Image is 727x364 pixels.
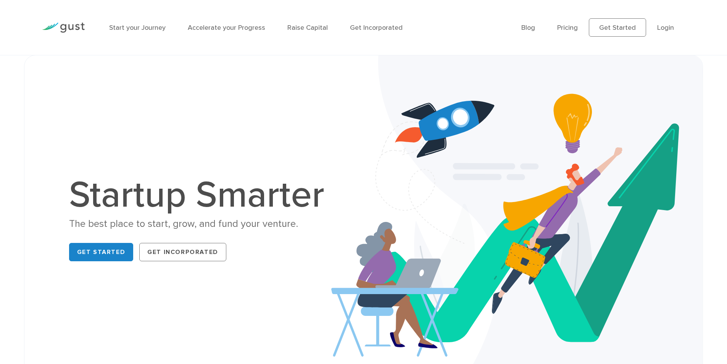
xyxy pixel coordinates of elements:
img: Gust Logo [42,23,85,33]
a: Get Incorporated [139,243,226,261]
a: Accelerate your Progress [188,24,265,32]
a: Get Started [589,18,646,37]
h1: Startup Smarter [69,177,332,214]
div: The best place to start, grow, and fund your venture. [69,217,332,231]
a: Start your Journey [109,24,166,32]
a: Blog [521,24,535,32]
a: Pricing [557,24,578,32]
a: Raise Capital [287,24,328,32]
a: Get Incorporated [350,24,403,32]
a: Get Started [69,243,134,261]
a: Login [657,24,674,32]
